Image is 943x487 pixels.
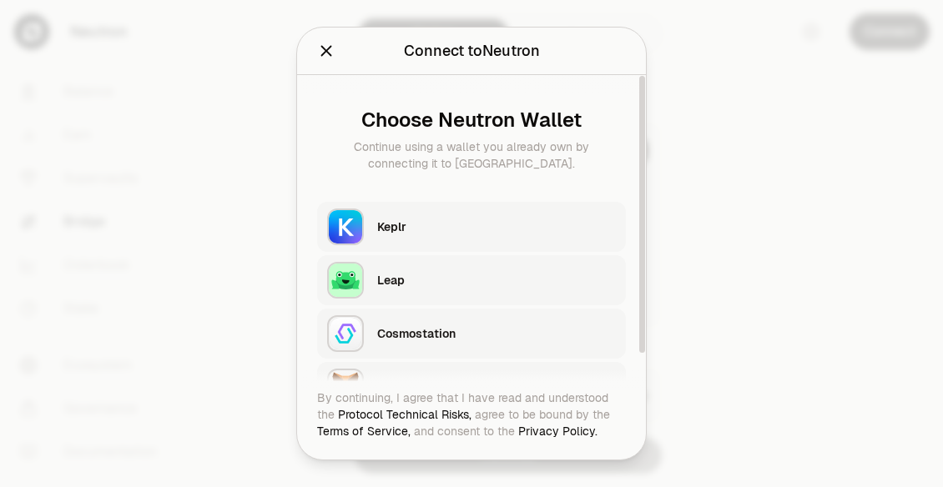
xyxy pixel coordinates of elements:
img: Leap [327,262,364,299]
button: Close [317,39,335,63]
img: Keplr [327,208,364,245]
button: Leap Cosmos MetaMaskLeap Cosmos MetaMask [317,362,626,412]
div: Connect to Neutron [404,39,540,63]
div: Keplr [377,218,616,235]
button: CosmostationCosmostation [317,309,626,359]
a: Terms of Service, [317,424,411,439]
a: Privacy Policy. [518,424,598,439]
div: Cosmostation [377,325,616,342]
div: Choose Neutron Wallet [330,108,613,132]
img: Cosmostation [327,315,364,352]
button: KeplrKeplr [317,202,626,252]
img: Leap Cosmos MetaMask [327,369,364,405]
div: Continue using a wallet you already own by connecting it to [GEOGRAPHIC_DATA]. [330,138,613,172]
div: Leap Cosmos MetaMask [377,379,616,395]
div: Leap [377,272,616,289]
div: By continuing, I agree that I have read and understood the agree to be bound by the and consent t... [317,389,626,439]
a: Protocol Technical Risks, [338,407,471,422]
button: LeapLeap [317,255,626,305]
